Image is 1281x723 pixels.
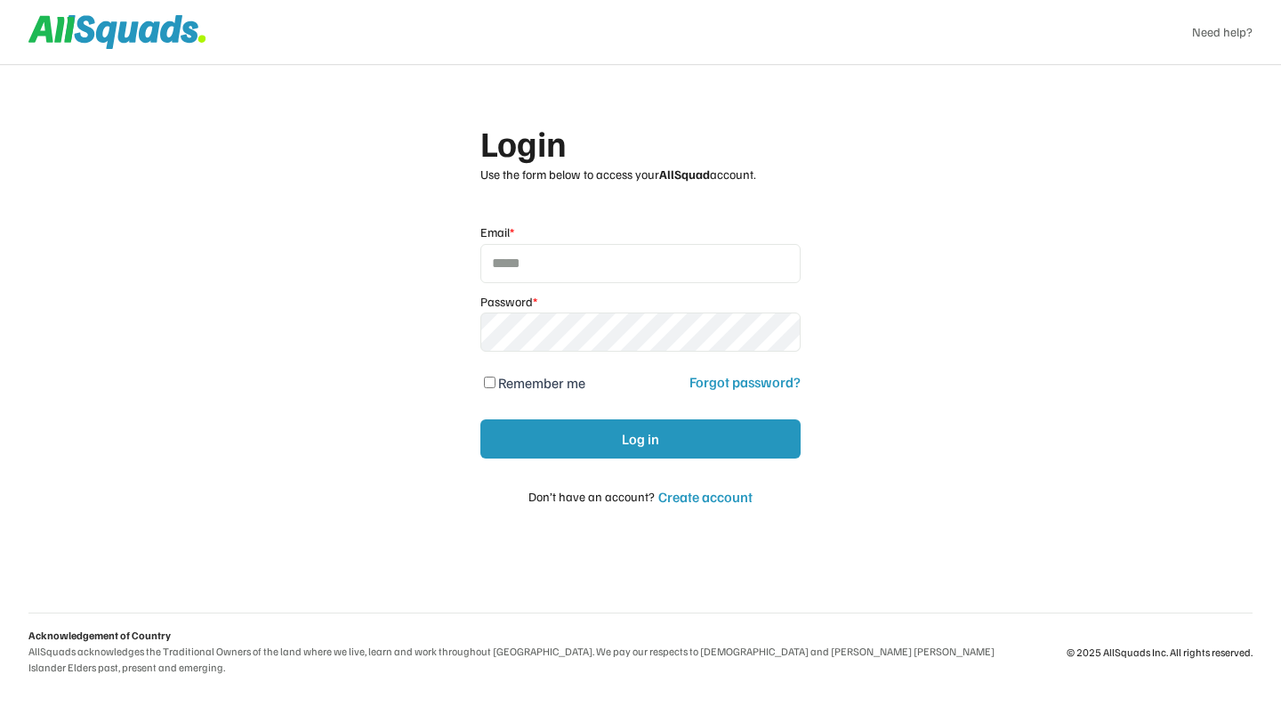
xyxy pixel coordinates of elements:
[480,419,801,459] button: Log in
[480,167,801,183] div: Use the form below to access your account.
[659,167,710,182] strong: AllSquad
[1067,646,1253,659] div: © 2025 AllSquads Inc. All rights reserved.
[28,644,1024,676] div: AllSquads acknowledges the Traditional Owners of the land where we live, learn and work throughou...
[1192,24,1253,40] a: Need help?
[658,488,753,506] div: Create account
[528,487,655,506] div: Don’t have an account?
[689,373,801,391] div: Forgot password?
[480,224,514,240] div: Email
[480,294,537,310] div: Password
[498,374,585,392] label: Remember me
[28,628,171,644] div: Acknowledgement of Country
[480,122,639,163] div: Login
